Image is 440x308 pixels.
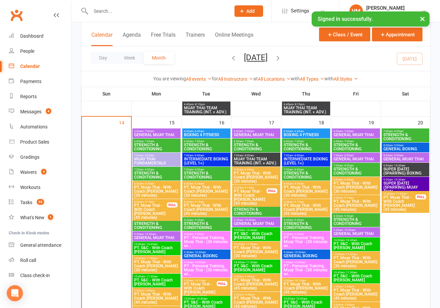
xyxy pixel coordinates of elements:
span: BOXING 4 FITNESS [283,133,329,137]
span: 9:30am [333,229,379,232]
span: SUPER [DATE] (SPARRING) MUAY THAI [383,181,428,193]
span: 8:00am [333,178,379,181]
span: GENERAL MUAY THAI [233,133,279,137]
div: Class check-in [20,273,50,278]
span: 10:00am [233,229,279,232]
span: PT, Muay Thai - With Coach [PERSON_NAME] (45 minutes) [134,292,179,304]
span: 1 [48,214,53,220]
a: All Instructors [218,76,253,82]
span: 7:00am [184,154,229,157]
strong: at [253,76,258,81]
span: Settings [291,3,309,18]
span: - 10:15am [193,279,206,282]
span: MUAY THAI TEAM TRAINING (INT. + ADV.) [233,157,279,165]
span: STRENGTH & CONDITIONING [134,222,179,230]
span: 9:00am [383,178,428,181]
span: PT, Muay Thai - With Coach [PERSON_NAME] (45 minutes) [333,288,379,300]
span: - 10:45am [195,297,208,300]
div: 17 [269,117,281,128]
span: PT - Personal Training, Muay Thai - (30 minutes wi... [283,236,329,248]
span: - 11:00am [145,257,158,260]
span: STRENGTH & CONDITIONING [233,143,279,151]
span: GENERAL MUAY THAI [383,157,428,161]
button: Class / Event [319,28,370,41]
span: PT, Muay Thai - With Coach [PERSON_NAME] (30 minutes) [333,181,379,193]
span: 9:30am [283,261,329,264]
button: × [416,11,429,26]
span: - 11:30am [395,192,407,195]
span: PT, S&C - With Coach [PERSON_NAME] [134,246,179,254]
span: 6:00am [184,130,229,133]
button: Free Trials [151,32,176,46]
span: - 10:30am [393,178,405,181]
span: 8:30am [283,200,329,203]
span: 2:00pm [134,289,179,292]
span: - 10:00am [293,261,306,264]
div: Workouts [20,185,40,190]
span: - 7:00am [293,140,304,143]
span: - 3:45pm [343,303,354,306]
div: Automations [20,124,48,129]
span: SUPER [DATE] (SPARRING) BOXING [383,167,428,175]
span: 8:30am [333,215,379,218]
span: PT, S&C - With Coach [PERSON_NAME] [333,242,379,250]
span: PT, Muay Thai - With Coach [PERSON_NAME] (30 minutes) [233,171,279,183]
span: 8:30am [333,196,379,199]
div: FULL [167,202,178,207]
span: 8:30am [184,200,229,203]
th: Thu [281,87,331,101]
button: Calendar [91,32,113,46]
span: PT, Muay Thai - With Coach [PERSON_NAME] (30 minutes) [333,256,379,268]
span: - 8:30am [293,182,304,185]
span: - 7:00am [343,140,354,143]
div: FULL [266,188,277,193]
a: Gradings [9,150,71,165]
span: - 10:15am [293,279,306,282]
span: PT, Muay Thai - With Coach [PERSON_NAME] (45 minutes) [184,203,229,216]
div: 14 [119,117,131,128]
span: - 10:30am [343,229,355,232]
span: - 9:30am [193,219,204,222]
span: 7:00am [134,168,179,171]
button: Agenda [123,32,141,46]
span: - 8:30am [144,182,154,185]
button: Add [234,5,263,17]
span: - 10:30am [193,251,206,254]
div: Tasks [20,200,32,205]
span: STRENGTH & CONDITIONING [233,207,279,216]
span: - 7:00am [144,130,154,133]
span: 6:00am [233,130,279,133]
strong: for [212,76,218,81]
span: 8:00am [134,182,179,185]
span: - 11:30am [145,275,158,278]
span: GENERAL MUAY THAI [333,157,379,161]
div: General attendance [20,242,61,248]
div: Waivers [20,169,37,175]
span: 10:30am [233,243,279,246]
span: - 8:30am [343,178,354,181]
span: PT, S&C - With Coach [PERSON_NAME] [233,232,279,240]
span: 6:00am [283,130,329,133]
span: 7:00am [233,154,279,157]
th: Sun [82,87,131,101]
span: 2:00pm [333,285,379,288]
a: Dashboard [9,29,71,44]
span: - 11:30am [345,271,357,274]
span: STRENGTH & CONDITIONING [184,143,229,151]
strong: with [324,76,334,81]
span: 6:00am [184,140,229,143]
span: 2:00pm [233,275,279,278]
span: GENERAL BOXING [383,147,428,151]
span: GENERAL MUAY THAI [333,133,379,137]
span: 8:00am [383,144,428,147]
a: Waivers 4 [9,165,71,180]
span: 8:30am [184,219,229,222]
span: - 8:00am [293,168,304,171]
span: PT, Muay Thai - With Coach [PERSON_NAME] (45 minutes) [184,282,217,298]
th: Fri [331,87,381,101]
span: - 8:00am [193,168,204,171]
span: INTERMEDIATE BOXING (LEVEL 1+) [283,157,329,165]
button: [DATE] [244,53,268,62]
span: - 9:15am [193,200,204,203]
span: STRENGTH & CONDITIONING [283,171,329,179]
